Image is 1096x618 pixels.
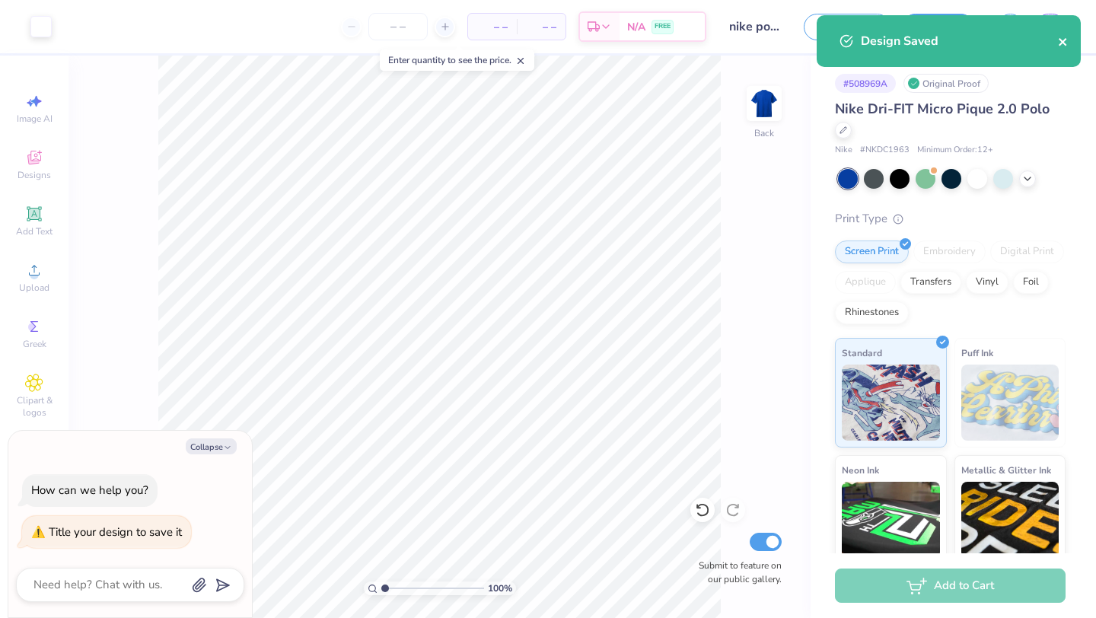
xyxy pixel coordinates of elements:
[1013,271,1049,294] div: Foil
[835,144,852,157] span: Nike
[49,524,182,540] div: Title your design to save it
[860,144,910,157] span: # NKDC1963
[804,14,890,40] button: Save as
[835,241,909,263] div: Screen Print
[917,144,993,157] span: Minimum Order: 12 +
[19,282,49,294] span: Upload
[380,49,534,71] div: Enter quantity to see the price.
[835,74,896,93] div: # 508969A
[913,241,986,263] div: Embroidery
[17,113,53,125] span: Image AI
[31,483,148,498] div: How can we help you?
[842,482,940,558] img: Neon Ink
[690,559,782,586] label: Submit to feature on our public gallery.
[186,438,237,454] button: Collapse
[754,126,774,140] div: Back
[835,100,1050,118] span: Nike Dri-FIT Micro Pique 2.0 Polo
[1058,32,1069,50] button: close
[961,365,1059,441] img: Puff Ink
[961,345,993,361] span: Puff Ink
[835,210,1066,228] div: Print Type
[861,32,1058,50] div: Design Saved
[842,365,940,441] img: Standard
[966,271,1008,294] div: Vinyl
[16,225,53,237] span: Add Text
[655,21,671,32] span: FREE
[477,19,508,35] span: – –
[627,19,645,35] span: N/A
[368,13,428,40] input: – –
[842,345,882,361] span: Standard
[18,169,51,181] span: Designs
[961,462,1051,478] span: Metallic & Glitter Ink
[835,301,909,324] div: Rhinestones
[835,271,896,294] div: Applique
[749,88,779,119] img: Back
[8,394,61,419] span: Clipart & logos
[488,581,512,595] span: 100 %
[900,271,961,294] div: Transfers
[990,241,1064,263] div: Digital Print
[961,482,1059,558] img: Metallic & Glitter Ink
[23,338,46,350] span: Greek
[903,74,989,93] div: Original Proof
[526,19,556,35] span: – –
[842,462,879,478] span: Neon Ink
[718,11,792,42] input: Untitled Design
